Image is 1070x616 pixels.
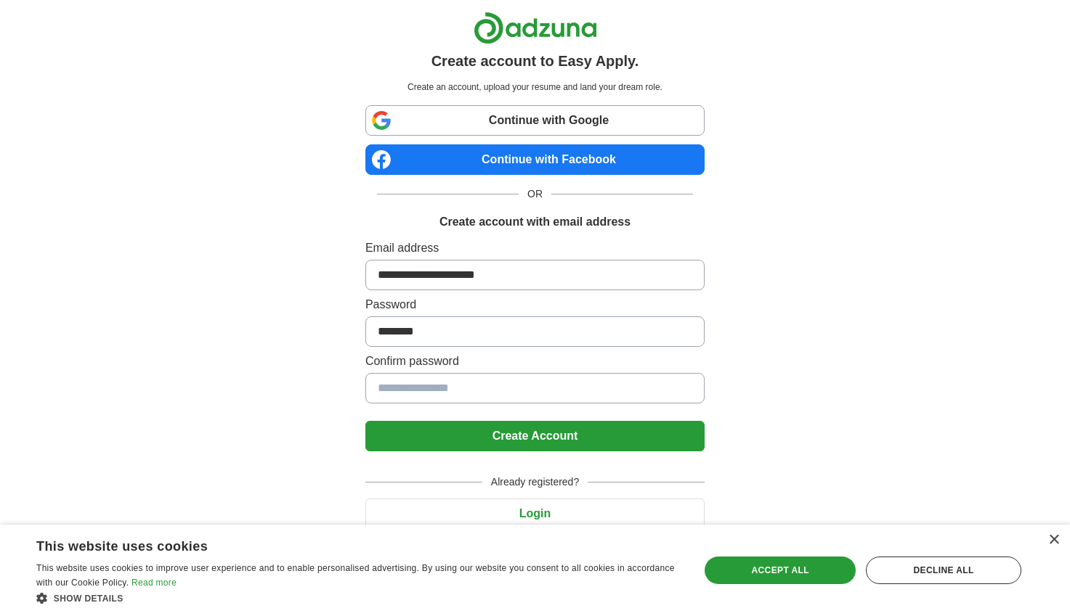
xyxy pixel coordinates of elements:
[368,81,702,94] p: Create an account, upload your resume and land your dream role.
[365,144,705,175] a: Continue with Facebook
[1048,535,1059,546] div: Close
[365,421,705,451] button: Create Account
[365,239,705,257] label: Email address
[365,105,705,136] a: Continue with Google
[705,557,856,584] div: Accept all
[54,594,123,604] span: Show details
[131,578,177,588] a: Read more, opens a new window
[36,533,644,555] div: This website uses cookies
[365,296,705,313] label: Password
[474,12,597,44] img: Adzuna logo
[36,563,675,588] span: This website uses cookies to improve user experience and to enable personalised advertising. By u...
[519,186,551,202] span: OR
[36,591,680,605] div: Show details
[365,498,705,529] button: Login
[482,475,588,490] span: Already registered?
[365,507,705,520] a: Login
[866,557,1021,584] div: Decline all
[439,213,631,231] h1: Create account with email address
[431,50,639,72] h1: Create account to Easy Apply.
[365,353,705,370] label: Confirm password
